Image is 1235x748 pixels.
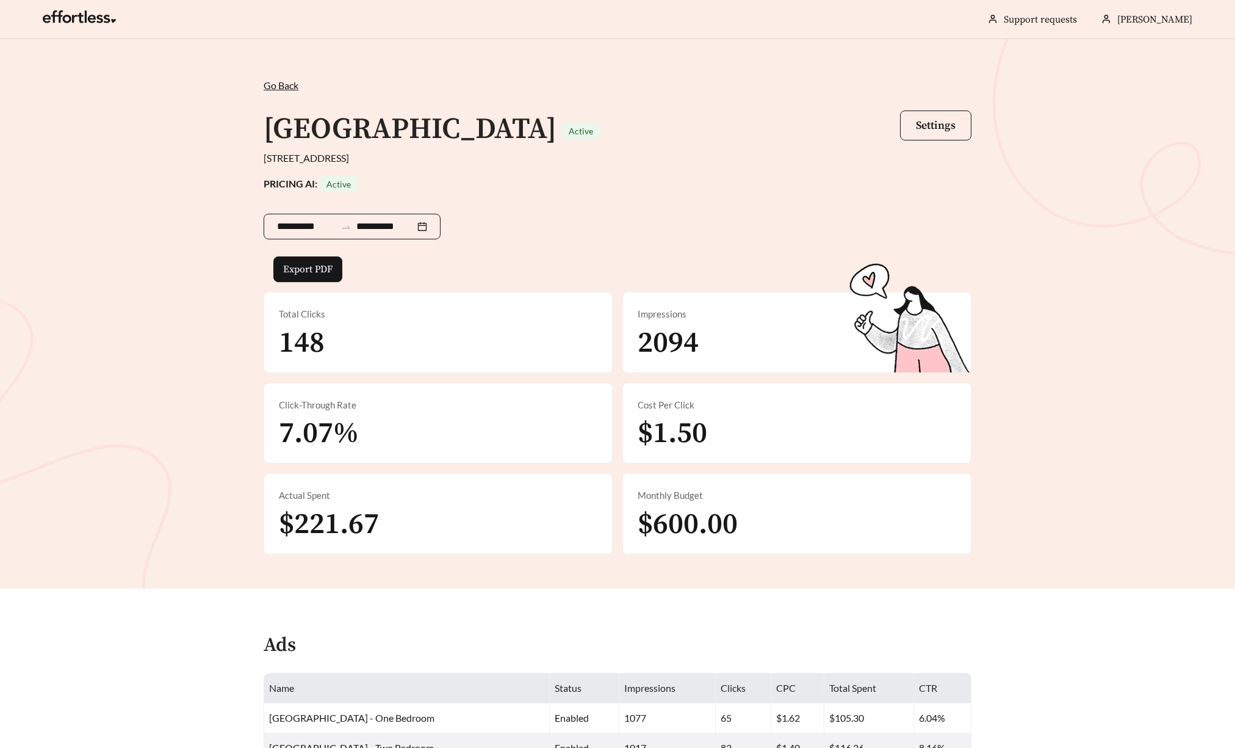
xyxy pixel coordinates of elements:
span: 2094 [638,325,699,361]
span: Settings [916,118,956,133]
span: [PERSON_NAME] [1117,13,1192,26]
span: $600.00 [638,506,738,543]
div: Total Clicks [279,307,597,321]
td: 1077 [619,703,716,733]
span: CTR [919,682,937,694]
th: Clicks [716,674,771,703]
div: Actual Spent [279,488,597,503]
span: enabled [555,712,589,724]
span: 148 [279,325,325,361]
span: Active [326,179,351,189]
th: Total Spent [824,674,914,703]
div: Impressions [638,307,956,321]
td: $1.62 [771,703,825,733]
span: 7.07% [279,415,359,452]
td: 6.04% [914,703,971,733]
a: Support requests [1004,13,1077,26]
button: Settings [900,111,971,140]
strong: PRICING AI: [264,178,358,189]
span: to [340,221,351,232]
h1: [GEOGRAPHIC_DATA] [264,111,556,148]
span: [GEOGRAPHIC_DATA] - One Bedroom [269,712,434,724]
div: Cost Per Click [638,398,956,412]
td: 65 [716,703,771,733]
span: swap-right [340,222,351,233]
div: [STREET_ADDRESS] [264,151,971,165]
span: Export PDF [283,262,333,277]
span: Go Back [264,79,298,91]
span: $1.50 [638,415,707,452]
th: Status [550,674,619,703]
span: CPC [776,682,796,694]
h4: Ads [264,635,296,656]
span: Active [569,126,593,136]
div: Click-Through Rate [279,398,597,412]
div: Monthly Budget [638,488,956,503]
span: $221.67 [279,506,379,543]
td: $105.30 [824,703,914,733]
th: Name [264,674,550,703]
button: Export PDF [273,256,342,282]
th: Impressions [619,674,716,703]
